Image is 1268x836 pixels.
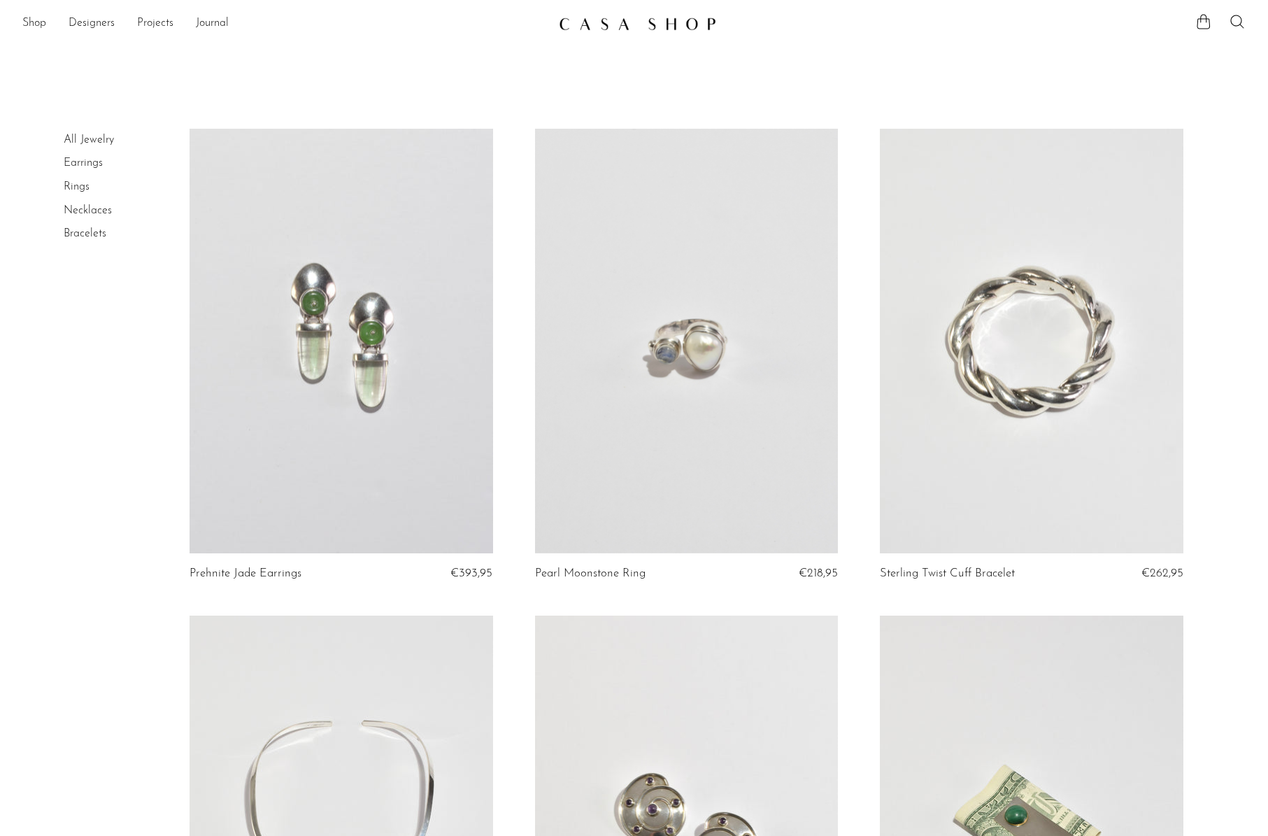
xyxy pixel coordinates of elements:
[64,205,112,216] a: Necklaces
[190,567,301,580] a: Prehnite Jade Earrings
[1141,567,1183,579] span: €262,95
[137,15,173,33] a: Projects
[64,134,114,146] a: All Jewelry
[22,12,548,36] nav: Desktop navigation
[880,567,1015,580] a: Sterling Twist Cuff Bracelet
[22,15,46,33] a: Shop
[196,15,229,33] a: Journal
[535,567,646,580] a: Pearl Moonstone Ring
[69,15,115,33] a: Designers
[64,157,103,169] a: Earrings
[22,12,548,36] ul: NEW HEADER MENU
[799,567,838,579] span: €218,95
[450,567,492,579] span: €393,95
[64,228,106,239] a: Bracelets
[64,181,90,192] a: Rings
